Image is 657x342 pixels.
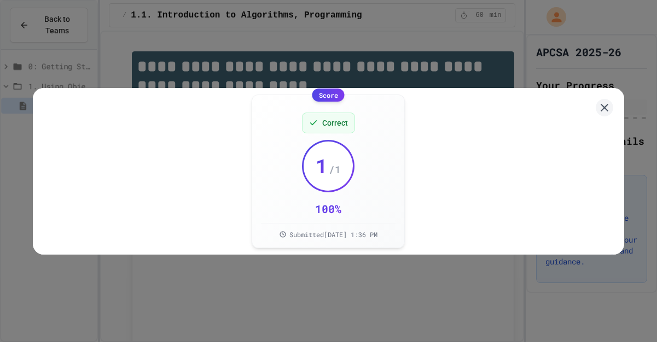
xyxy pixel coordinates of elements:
[312,89,345,102] div: Score
[316,155,328,176] span: 1
[611,298,646,331] iframe: chat widget
[315,201,341,216] div: 100 %
[566,251,646,297] iframe: chat widget
[322,117,348,128] span: Correct
[289,230,377,239] span: Submitted [DATE] 1:36 PM
[329,162,341,177] span: / 1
